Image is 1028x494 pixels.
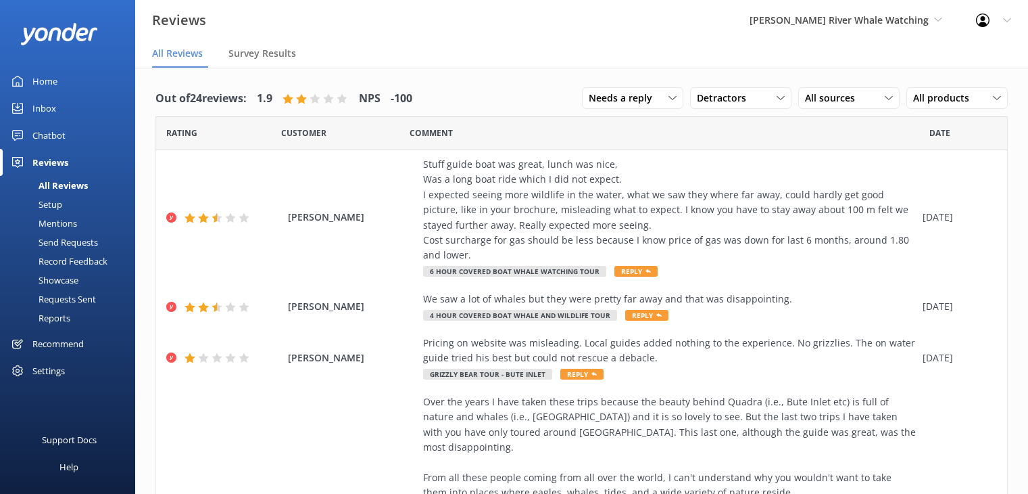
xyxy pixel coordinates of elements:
[288,351,416,365] span: [PERSON_NAME]
[8,214,77,233] div: Mentions
[8,233,98,252] div: Send Requests
[152,9,206,31] h3: Reviews
[32,95,56,122] div: Inbox
[560,369,604,380] span: Reply
[32,330,84,357] div: Recommend
[391,90,412,108] h4: -100
[32,357,65,384] div: Settings
[423,336,916,366] div: Pricing on website was misleading. Local guides added nothing to the experience. No grizzlies. Th...
[257,90,272,108] h4: 1.9
[8,290,96,309] div: Requests Sent
[288,299,416,314] span: [PERSON_NAME]
[8,195,135,214] a: Setup
[423,369,552,380] span: Grizzly Bear Tour - Bute Inlet
[155,90,247,108] h4: Out of 24 reviews:
[423,310,617,321] span: 4 Hour Covered Boat Whale and Wildlife Tour
[8,290,135,309] a: Requests Sent
[32,68,57,95] div: Home
[8,176,88,195] div: All Reviews
[20,23,98,45] img: yonder-white-logo.png
[913,91,977,106] span: All products
[166,127,197,139] span: Date
[805,91,863,106] span: All sources
[8,271,78,290] div: Showcase
[8,176,135,195] a: All Reviews
[625,310,668,321] span: Reply
[8,233,135,252] a: Send Requests
[8,309,70,328] div: Reports
[697,91,754,106] span: Detractors
[288,210,416,225] span: [PERSON_NAME]
[8,195,62,214] div: Setup
[228,47,296,60] span: Survey Results
[32,149,68,176] div: Reviews
[423,266,606,277] span: 6 Hour Covered Boat Whale Watching Tour
[923,299,990,314] div: [DATE]
[423,292,916,307] div: We saw a lot of whales but they were pretty far away and that was disappointing.
[589,91,660,106] span: Needs a reply
[410,127,453,139] span: Question
[8,252,107,271] div: Record Feedback
[614,266,658,277] span: Reply
[152,47,203,60] span: All Reviews
[8,252,135,271] a: Record Feedback
[423,157,916,263] div: Stuff guide boat was great, lunch was nice, Was a long boat ride which I did not expect. I expect...
[281,127,326,139] span: Date
[8,309,135,328] a: Reports
[8,271,135,290] a: Showcase
[923,351,990,365] div: [DATE]
[32,122,66,149] div: Chatbot
[923,210,990,225] div: [DATE]
[8,214,135,233] a: Mentions
[929,127,950,139] span: Date
[750,14,929,26] span: [PERSON_NAME] River Whale Watching
[359,90,381,108] h4: NPS
[42,426,97,453] div: Support Docs
[59,453,78,480] div: Help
